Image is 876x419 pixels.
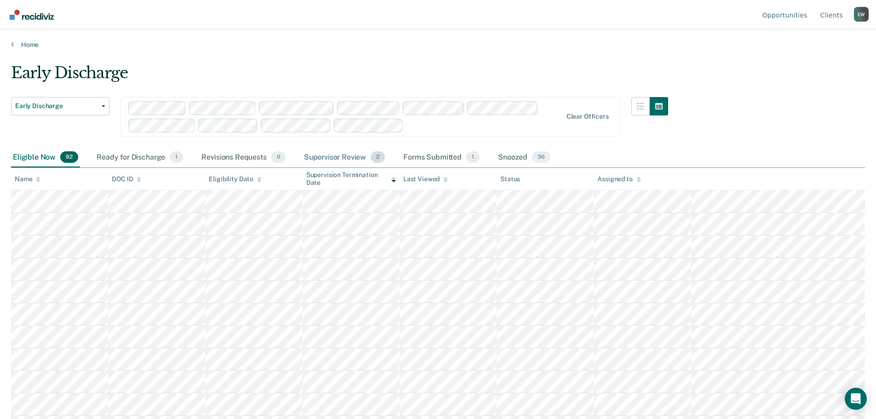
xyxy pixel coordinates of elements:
div: Eligible Now92 [11,148,80,168]
span: 0 [271,151,286,163]
div: Supervisor Review2 [302,148,387,168]
div: Revisions Requests0 [200,148,287,168]
img: Recidiviz [10,10,54,20]
div: Forms Submitted1 [401,148,481,168]
div: Clear officers [567,113,609,121]
div: Last Viewed [403,175,448,183]
div: Early Discharge [11,63,668,90]
div: Snoozed36 [496,148,552,168]
button: Profile dropdown button [854,7,869,22]
div: Open Intercom Messenger [845,388,867,410]
a: Home [11,40,865,49]
div: Supervision Termination Date [306,171,396,187]
div: E W [854,7,869,22]
div: Assigned to [597,175,641,183]
div: Status [500,175,520,183]
div: Ready for Discharge1 [95,148,185,168]
span: 1 [170,151,183,163]
span: 2 [371,151,385,163]
span: Early Discharge [15,102,98,110]
span: 92 [60,151,78,163]
div: Name [15,175,40,183]
span: 1 [466,151,480,163]
div: Eligibility Date [209,175,262,183]
div: DOC ID [112,175,141,183]
button: Early Discharge [11,97,109,115]
span: 36 [532,151,550,163]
